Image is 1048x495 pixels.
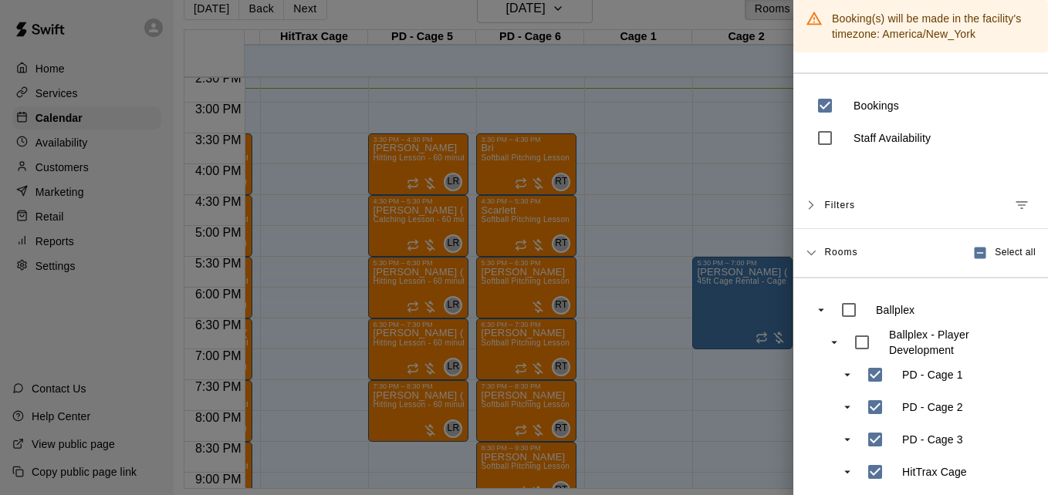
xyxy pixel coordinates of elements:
[793,182,1048,229] div: FiltersManage filters
[824,191,855,219] span: Filters
[902,367,963,382] p: PD - Cage 1
[902,399,963,415] p: PD - Cage 2
[876,302,914,318] p: Ballplex
[902,464,967,480] p: HitTrax Cage
[889,327,1026,358] p: Ballplex - Player Development
[854,130,931,146] p: Staff Availability
[793,229,1048,278] div: RoomsSelect all
[995,245,1036,261] span: Select all
[854,98,899,113] p: Bookings
[902,432,963,447] p: PD - Cage 3
[1008,191,1036,219] button: Manage filters
[832,5,1036,48] div: Booking(s) will be made in the facility's timezone: America/New_York
[824,245,857,258] span: Rooms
